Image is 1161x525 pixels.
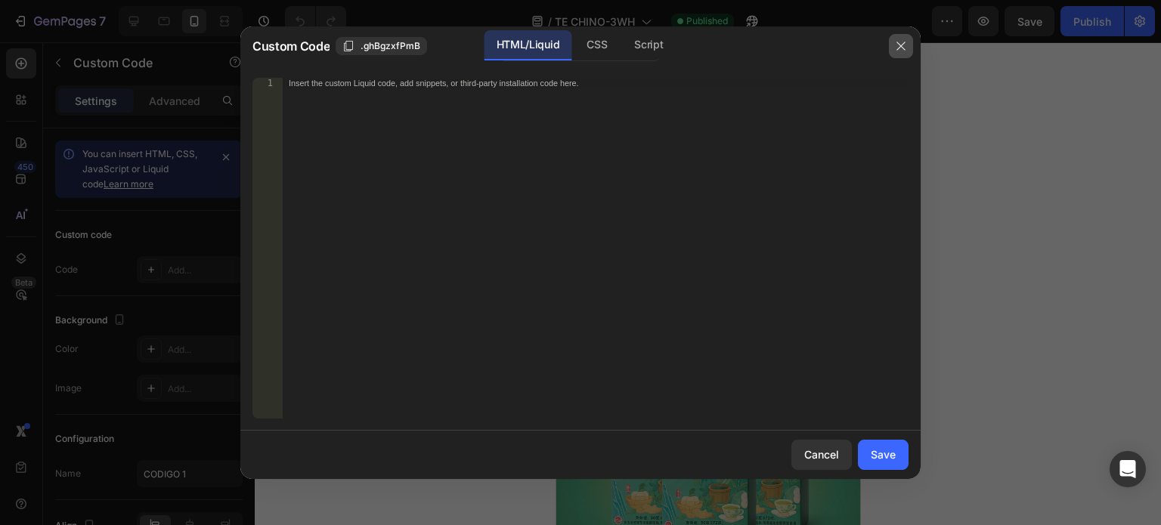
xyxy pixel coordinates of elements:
div: CODIGO 1 [19,78,67,91]
div: 1 [252,78,283,88]
div: 0 [144,147,159,159]
span: .ghBgzxfPmB [361,39,420,53]
span: Mobile ( 402 px) [85,8,150,23]
div: Cancel [804,446,839,462]
button: Save [858,440,909,470]
button: Cancel [791,440,852,470]
span: Custom Code [252,37,330,55]
div: Save [871,446,896,462]
button: .ghBgzxfPmB [336,37,427,55]
div: Insert the custom Liquid code, add snippets, or third-party installation code here. [289,78,840,88]
div: CSS [574,30,619,60]
div: Script [622,30,675,60]
p: QUIERES RESULTADOS ? MAS INFORMACION SOLO POR [DATE] !! [18,39,286,91]
div: Open Intercom Messenger [1110,451,1146,487]
div: HTML/Liquid [485,30,571,60]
